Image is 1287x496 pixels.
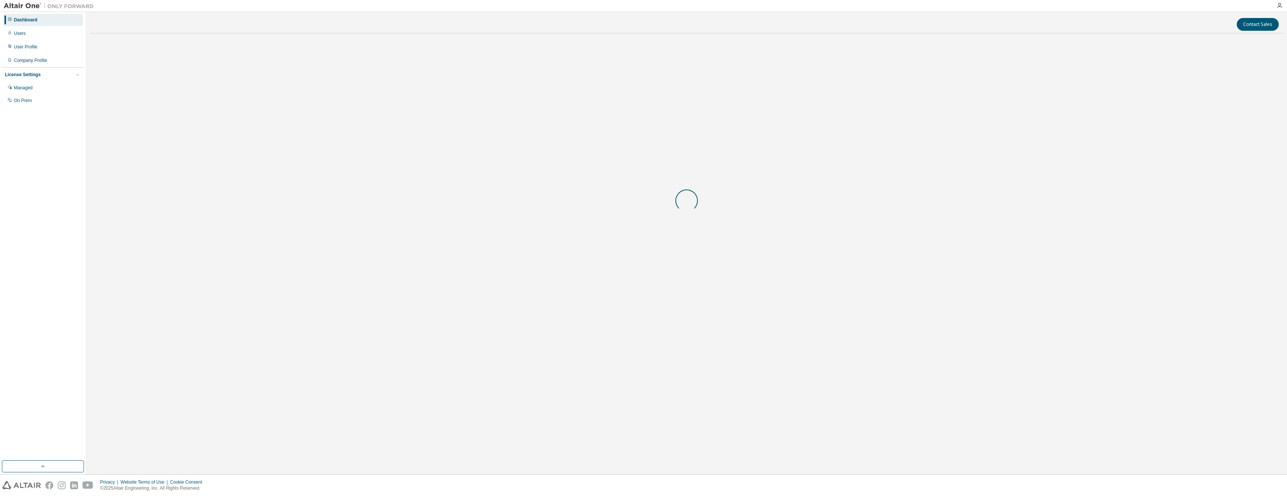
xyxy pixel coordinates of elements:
div: Cookie Consent [170,479,206,485]
div: Company Profile [14,57,47,63]
p: © 2025 Altair Engineering, Inc. All Rights Reserved. [100,485,207,491]
div: Dashboard [14,17,37,23]
img: facebook.svg [45,481,53,489]
div: Managed [14,85,33,91]
img: instagram.svg [58,481,66,489]
img: youtube.svg [82,481,93,489]
div: License Settings [5,72,40,78]
div: On Prem [14,98,32,104]
button: Contact Sales [1237,18,1279,31]
div: Website Terms of Use [120,479,170,485]
img: linkedin.svg [70,481,78,489]
div: User Profile [14,44,37,50]
div: Privacy [100,479,120,485]
div: Users [14,30,25,36]
img: Altair One [4,2,97,10]
img: altair_logo.svg [2,481,41,489]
